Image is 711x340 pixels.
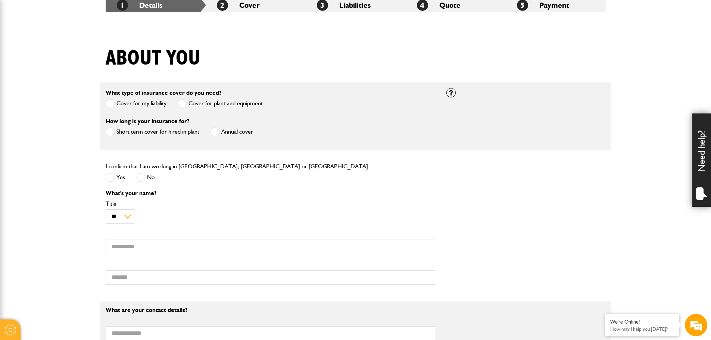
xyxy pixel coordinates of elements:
[106,201,435,207] label: Title
[106,118,189,124] label: How long is your insurance for?
[136,173,155,182] label: No
[106,90,221,96] label: What type of insurance cover do you need?
[692,113,711,207] div: Need help?
[610,319,674,325] div: We're Online!
[178,99,263,108] label: Cover for plant and equipment
[106,46,200,71] h1: About you
[106,190,435,196] p: What's your name?
[106,173,125,182] label: Yes
[211,127,253,137] label: Annual cover
[106,127,199,137] label: Short term cover for hired in plant
[106,99,166,108] label: Cover for my liability
[106,307,435,313] p: What are your contact details?
[610,326,674,332] p: How may I help you today?
[106,163,368,169] label: I confirm that I am working in [GEOGRAPHIC_DATA], [GEOGRAPHIC_DATA] or [GEOGRAPHIC_DATA]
